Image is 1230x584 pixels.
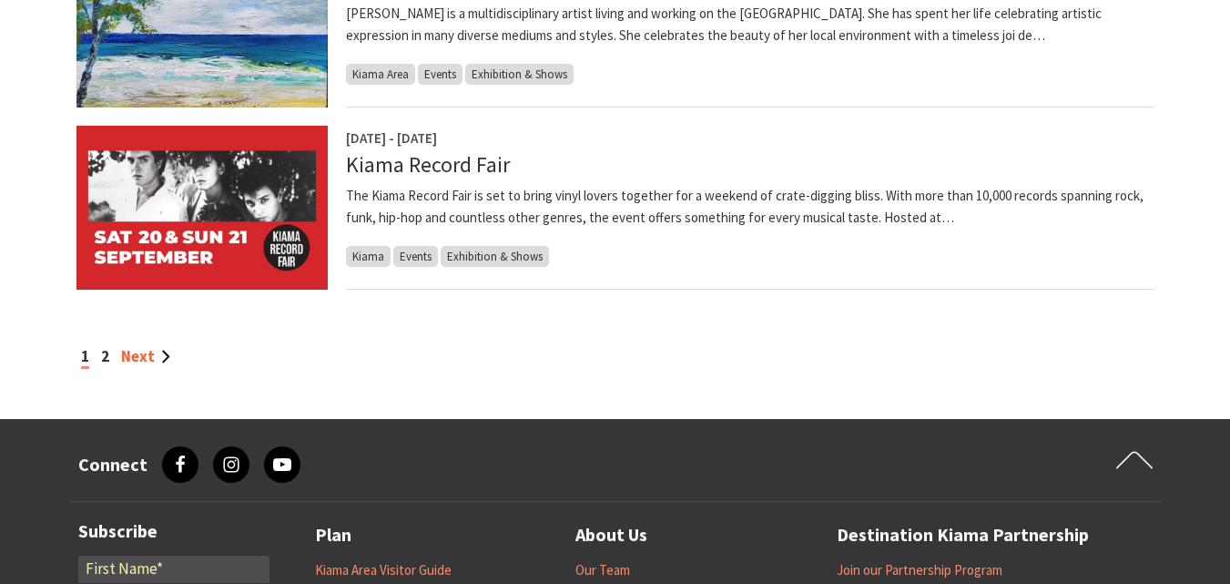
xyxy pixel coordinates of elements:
[441,246,549,267] span: Exhibition & Shows
[78,454,147,476] h3: Connect
[121,346,170,366] a: Next
[393,246,438,267] span: Events
[346,150,510,179] a: Kiama Record Fair
[346,3,1154,46] p: [PERSON_NAME] is a multidisciplinary artist living and working on the [GEOGRAPHIC_DATA]. She has ...
[315,561,452,579] a: Kiama Area Visitor Guide
[346,246,391,267] span: Kiama
[837,561,1002,579] a: Join our Partnership Program
[346,64,415,85] span: Kiama Area
[78,556,269,583] input: First Name*
[346,185,1154,229] p: The Kiama Record Fair is set to bring vinyl lovers together for a weekend of crate-digging bliss....
[837,520,1089,550] a: Destination Kiama Partnership
[101,346,109,366] a: 2
[418,64,463,85] span: Events
[315,520,351,550] a: Plan
[575,520,647,550] a: About Us
[465,64,574,85] span: Exhibition & Shows
[81,346,89,369] span: 1
[346,129,437,147] span: [DATE] - [DATE]
[78,520,269,542] h3: Subscribe
[575,561,630,579] a: Our Team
